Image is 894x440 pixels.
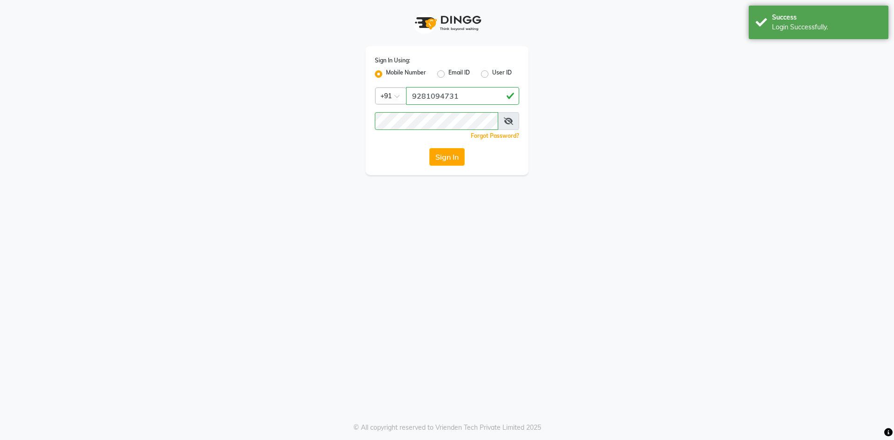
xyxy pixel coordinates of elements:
a: Forgot Password? [471,132,519,139]
label: User ID [492,68,512,80]
input: Username [406,87,519,105]
label: Email ID [448,68,470,80]
div: Success [772,13,881,22]
img: logo1.svg [410,9,484,37]
label: Mobile Number [386,68,426,80]
div: Login Successfully. [772,22,881,32]
input: Username [375,112,498,130]
label: Sign In Using: [375,56,410,65]
button: Sign In [429,148,465,166]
